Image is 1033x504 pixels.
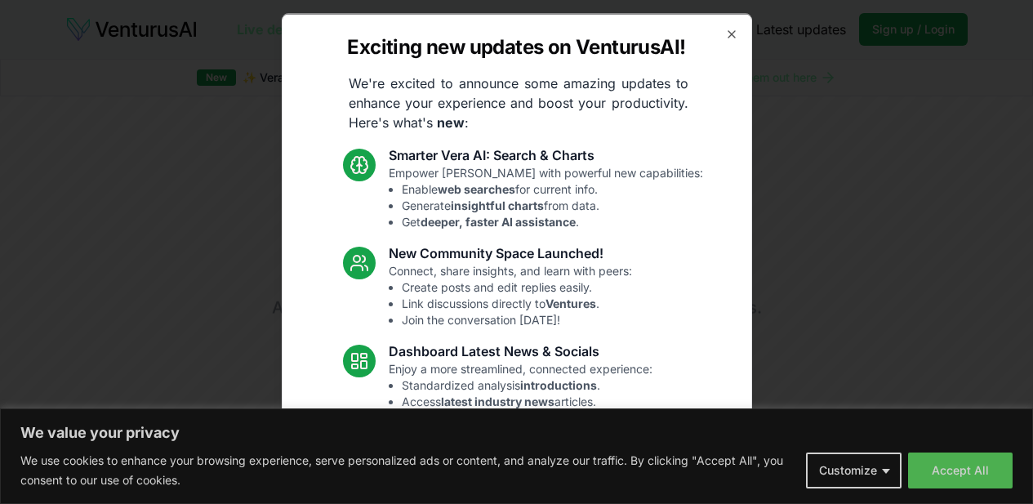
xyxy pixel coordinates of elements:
p: We're excited to announce some amazing updates to enhance your experience and boost your producti... [336,73,701,132]
strong: insightful charts [451,198,544,212]
strong: deeper, faster AI assistance [421,214,576,228]
p: Empower [PERSON_NAME] with powerful new capabilities: [389,164,703,230]
li: Get . [402,213,703,230]
p: Enjoy a more streamlined, connected experience: [389,360,652,426]
p: Connect, share insights, and learn with peers: [389,262,632,328]
li: Enable for current info. [402,181,703,197]
li: Link discussions directly to . [402,295,632,311]
h3: Dashboard Latest News & Socials [389,341,652,360]
h3: Fixes and UI Polish [389,439,640,458]
strong: web searches [438,181,515,195]
h2: Exciting new updates on VenturusAI! [347,33,685,60]
h3: Smarter Vera AI: Search & Charts [389,145,703,164]
li: Join the conversation [DATE]! [402,311,632,328]
strong: new [437,114,465,130]
li: See topics. [402,409,652,426]
h3: New Community Space Launched! [389,243,632,262]
li: Create posts and edit replies easily. [402,279,632,295]
li: Access articles. [402,393,652,409]
strong: trending relevant social [422,410,554,424]
li: Generate from data. [402,197,703,213]
strong: Ventures [545,296,596,310]
li: Standardized analysis . [402,377,652,393]
strong: introductions [520,377,597,391]
strong: latest industry news [441,394,554,408]
li: Resolved Vera chart loading issue. [402,475,640,491]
